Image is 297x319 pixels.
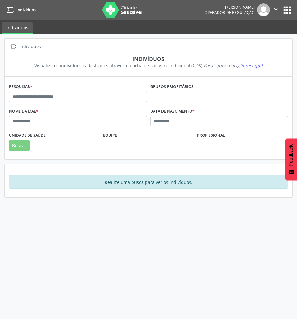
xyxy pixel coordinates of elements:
[103,131,117,140] label: Equipe
[205,5,255,10] div: [PERSON_NAME]
[9,82,32,92] label: Pesquisar
[150,106,195,116] label: Data de nascimento
[13,55,284,62] div: Indivíduos
[288,144,294,166] span: Feedback
[9,42,18,51] i: 
[238,63,263,69] span: clique aqui!
[9,140,30,151] button: Buscar
[270,3,282,16] button: 
[9,106,38,116] label: Nome da mãe
[197,131,225,140] label: Profissional
[150,82,194,92] label: Grupos prioritários
[9,175,288,189] div: Realize uma busca para ver os indivíduos.
[257,3,270,16] img: img
[9,42,42,51] a:  Indivíduos
[16,7,36,12] span: Indivíduos
[9,131,46,140] label: Unidade de saúde
[4,5,36,15] a: Indivíduos
[13,62,284,69] div: Visualize os indivíduos cadastrados através da ficha de cadastro individual (CDS).
[205,10,255,15] span: Operador de regulação
[2,22,33,34] a: Indivíduos
[282,5,293,16] button: apps
[272,6,279,12] i: 
[285,138,297,180] button: Feedback - Mostrar pesquisa
[18,42,42,51] div: Indivíduos
[204,63,263,69] i: Para saber mais,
